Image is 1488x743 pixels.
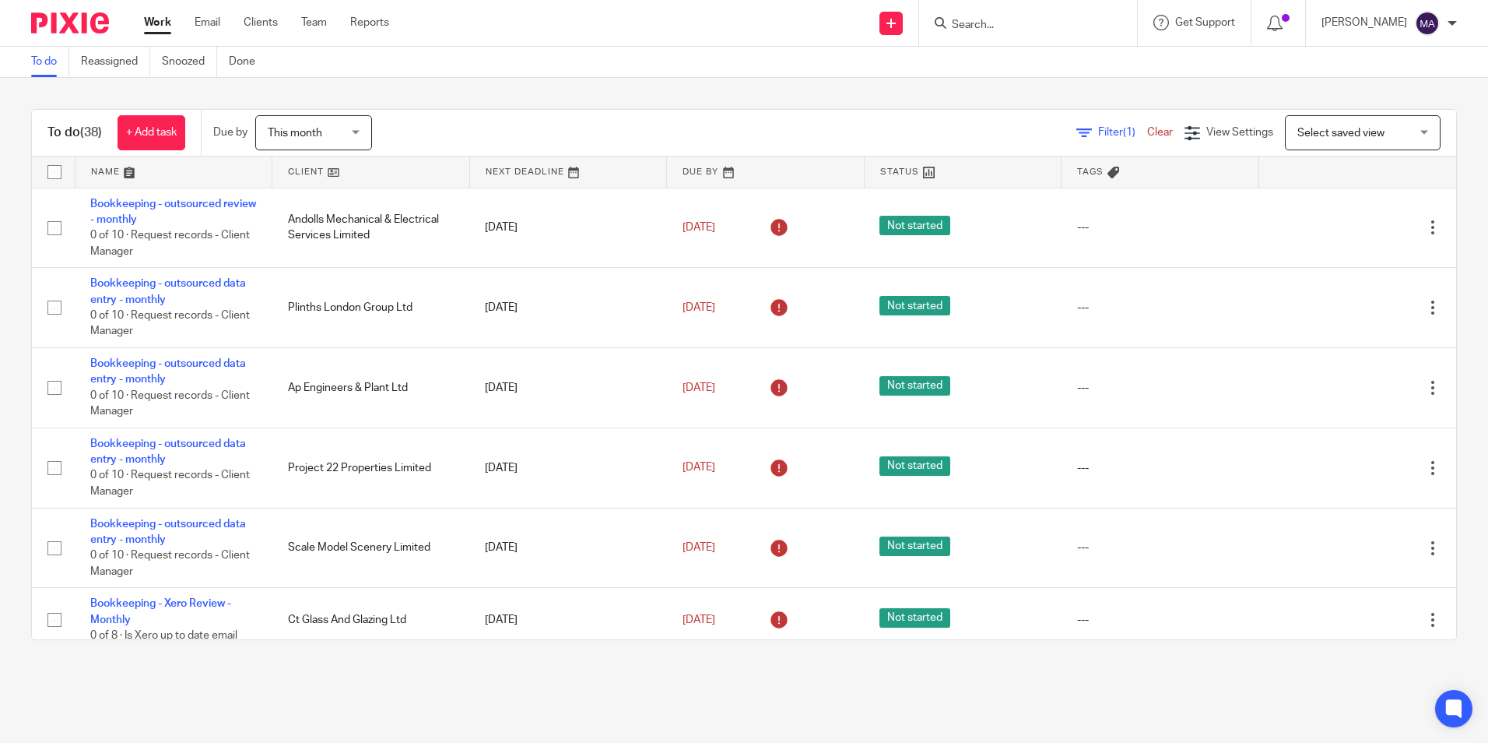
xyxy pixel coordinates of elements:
td: [DATE] [469,188,667,268]
a: Email [195,15,220,30]
span: Not started [879,537,950,556]
span: This month [268,128,322,139]
span: 0 of 10 · Request records - Client Manager [90,310,250,337]
a: Team [301,15,327,30]
div: --- [1077,380,1244,396]
a: Bookkeeping - Xero Review - Monthly [90,598,231,625]
span: [DATE] [683,463,715,474]
td: Ap Engineers & Plant Ltd [272,348,470,428]
a: Done [229,47,267,77]
span: View Settings [1206,127,1273,138]
a: Bookkeeping - outsourced data entry - monthly [90,438,246,465]
p: [PERSON_NAME] [1321,15,1407,30]
span: Not started [879,216,950,235]
td: Andolls Mechanical & Electrical Services Limited [272,188,470,268]
img: Pixie [31,12,109,33]
span: [DATE] [683,382,715,393]
span: Not started [879,296,950,315]
a: + Add task [118,115,185,150]
input: Search [950,19,1090,33]
div: --- [1077,540,1244,555]
img: svg%3E [1415,11,1440,36]
p: Due by [213,125,247,140]
td: Project 22 Properties Limited [272,428,470,508]
a: Clear [1147,127,1173,138]
td: Scale Model Scenery Limited [272,508,470,588]
span: 0 of 8 · Is Xero up to date email [90,630,237,641]
span: 0 of 10 · Request records - Client Manager [90,551,250,578]
a: Clients [244,15,278,30]
span: Filter [1098,127,1147,138]
div: --- [1077,460,1244,476]
td: [DATE] [469,508,667,588]
h1: To do [47,125,102,141]
span: [DATE] [683,542,715,553]
span: [DATE] [683,302,715,313]
td: [DATE] [469,588,667,652]
span: Select saved view [1297,128,1384,139]
span: 0 of 10 · Request records - Client Manager [90,390,250,417]
span: Get Support [1175,17,1235,28]
a: Reassigned [81,47,150,77]
span: Not started [879,456,950,476]
div: --- [1077,612,1244,628]
a: To do [31,47,69,77]
a: Bookkeeping - outsourced data entry - monthly [90,358,246,385]
span: 0 of 10 · Request records - Client Manager [90,470,250,498]
a: Reports [350,15,389,30]
span: (1) [1123,127,1135,138]
a: Snoozed [162,47,217,77]
a: Bookkeeping - outsourced data entry - monthly [90,519,246,545]
span: Not started [879,376,950,396]
span: [DATE] [683,614,715,625]
td: Plinths London Group Ltd [272,268,470,348]
span: (38) [80,126,102,139]
span: [DATE] [683,222,715,233]
a: Bookkeeping - outsourced review - monthly [90,199,256,225]
div: --- [1077,220,1244,235]
a: Bookkeeping - outsourced data entry - monthly [90,278,246,305]
span: 0 of 10 · Request records - Client Manager [90,230,250,257]
td: [DATE] [469,348,667,428]
td: [DATE] [469,268,667,348]
span: Not started [879,608,950,628]
a: Work [144,15,171,30]
span: Tags [1077,167,1104,176]
td: Ct Glass And Glazing Ltd [272,588,470,652]
div: --- [1077,300,1244,315]
td: [DATE] [469,428,667,508]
